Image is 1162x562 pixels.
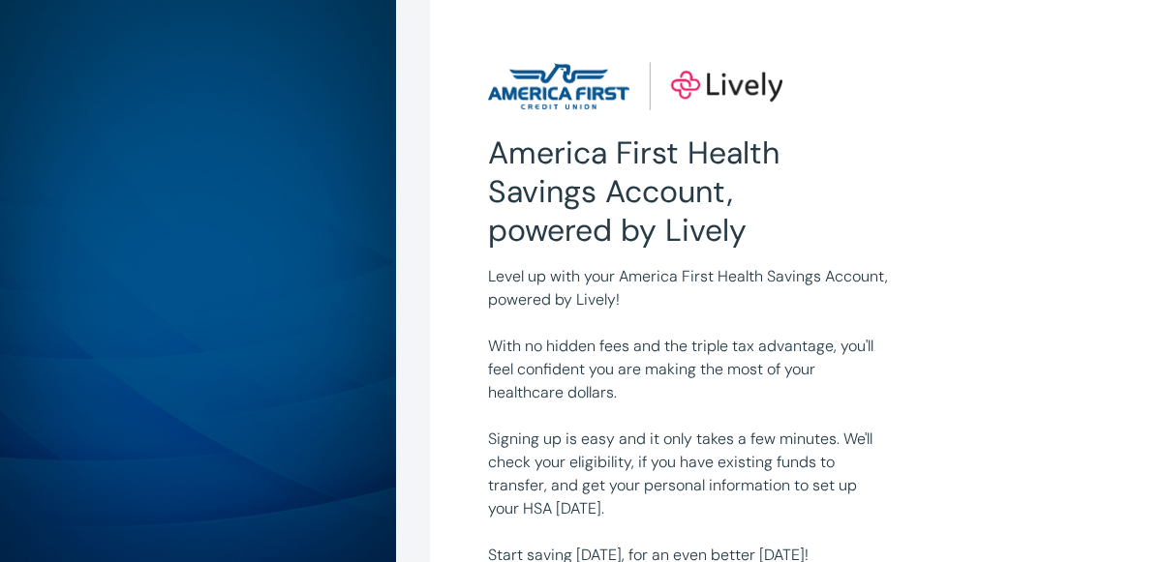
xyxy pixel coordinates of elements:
h2: America First Health Savings Account, powered by Lively [488,133,784,250]
p: Signing up is easy and it only takes a few minutes. We'll check your eligibility, if you have exi... [488,428,891,520]
p: Level up with your America First Health Savings Account, powered by Lively! [488,265,891,311]
p: With no hidden fees and the triple tax advantage, you'll feel confident you are making the most o... [488,335,891,404]
img: Lively [488,62,782,110]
